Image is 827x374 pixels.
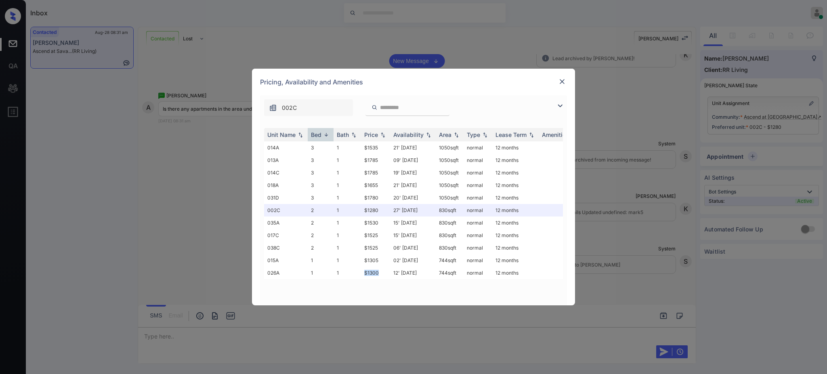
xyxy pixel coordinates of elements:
td: 02' [DATE] [390,254,436,267]
td: 035A [264,216,308,229]
td: 1 [334,242,361,254]
td: 830 sqft [436,216,464,229]
td: 2 [308,242,334,254]
img: sorting [379,132,387,138]
td: 12 months [492,191,539,204]
td: 3 [308,179,334,191]
td: 1 [334,204,361,216]
td: 002C [264,204,308,216]
td: 12 months [492,166,539,179]
div: Area [439,131,451,138]
td: normal [464,229,492,242]
img: icon-zuma [372,104,378,111]
td: 12 months [492,154,539,166]
td: 1050 sqft [436,154,464,166]
td: 1050 sqft [436,141,464,154]
td: normal [464,141,492,154]
td: 27' [DATE] [390,204,436,216]
td: $1525 [361,229,390,242]
td: normal [464,154,492,166]
td: 014A [264,141,308,154]
td: 017C [264,229,308,242]
div: Pricing, Availability and Amenities [252,69,575,95]
img: close [558,78,566,86]
td: 12 months [492,267,539,279]
td: $1780 [361,191,390,204]
td: 1 [308,267,334,279]
img: sorting [481,132,489,138]
td: normal [464,254,492,267]
td: 3 [308,166,334,179]
td: 1 [334,179,361,191]
td: 2 [308,216,334,229]
td: 21' [DATE] [390,141,436,154]
td: 12 months [492,141,539,154]
td: 12 months [492,216,539,229]
td: normal [464,267,492,279]
td: $1300 [361,267,390,279]
img: sorting [527,132,535,138]
td: $1535 [361,141,390,154]
td: 038C [264,242,308,254]
td: 830 sqft [436,204,464,216]
td: 12 months [492,204,539,216]
td: 19' [DATE] [390,166,436,179]
img: sorting [424,132,432,138]
td: 1 [334,141,361,154]
td: 1050 sqft [436,179,464,191]
td: 1 [334,191,361,204]
td: 1 [334,166,361,179]
td: 1 [334,216,361,229]
td: 12 months [492,179,539,191]
td: 014C [264,166,308,179]
td: 1050 sqft [436,191,464,204]
td: $1785 [361,154,390,166]
img: sorting [350,132,358,138]
td: 830 sqft [436,242,464,254]
div: Lease Term [495,131,527,138]
td: 015A [264,254,308,267]
td: $1655 [361,179,390,191]
td: $1525 [361,242,390,254]
td: 018A [264,179,308,191]
td: 15' [DATE] [390,216,436,229]
td: 3 [308,191,334,204]
td: normal [464,179,492,191]
td: 20' [DATE] [390,191,436,204]
span: 002C [282,103,297,112]
div: Amenities [542,131,569,138]
div: Price [364,131,378,138]
td: 3 [308,141,334,154]
td: 2 [308,229,334,242]
td: 1 [334,154,361,166]
td: 031D [264,191,308,204]
td: normal [464,216,492,229]
img: sorting [296,132,304,138]
td: 09' [DATE] [390,154,436,166]
div: Bath [337,131,349,138]
div: Availability [393,131,424,138]
td: 12' [DATE] [390,267,436,279]
img: icon-zuma [269,104,277,112]
td: 013A [264,154,308,166]
td: 830 sqft [436,229,464,242]
td: normal [464,191,492,204]
td: 1050 sqft [436,166,464,179]
img: sorting [322,132,330,138]
td: 21' [DATE] [390,179,436,191]
td: $1785 [361,166,390,179]
td: 12 months [492,242,539,254]
div: Unit Name [267,131,296,138]
td: 1 [334,254,361,267]
td: normal [464,166,492,179]
img: icon-zuma [555,101,565,111]
td: 026A [264,267,308,279]
td: 1 [334,229,361,242]
td: 12 months [492,229,539,242]
td: 3 [308,154,334,166]
td: normal [464,204,492,216]
td: 744 sqft [436,267,464,279]
img: sorting [452,132,460,138]
td: normal [464,242,492,254]
td: 12 months [492,254,539,267]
